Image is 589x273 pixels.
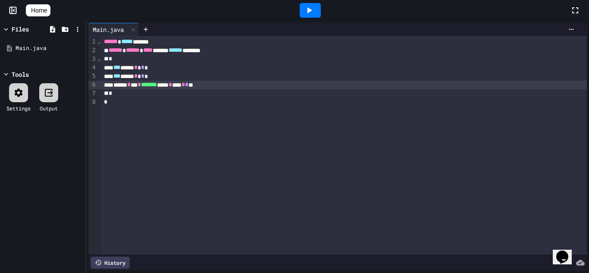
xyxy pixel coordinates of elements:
[40,104,58,112] div: Output
[88,89,97,98] div: 7
[31,6,47,15] span: Home
[26,4,50,16] a: Home
[97,38,101,45] span: Fold line
[12,25,29,34] div: Files
[88,72,97,81] div: 5
[88,81,97,89] div: 6
[88,55,97,63] div: 3
[88,25,128,34] div: Main.java
[88,23,139,36] div: Main.java
[91,257,130,269] div: History
[88,98,97,107] div: 8
[88,38,97,46] div: 1
[12,70,29,79] div: Tools
[88,46,97,55] div: 2
[6,104,31,112] div: Settings
[97,55,101,62] span: Fold line
[88,63,97,72] div: 4
[16,44,83,53] div: Main.java
[553,238,580,264] iframe: chat widget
